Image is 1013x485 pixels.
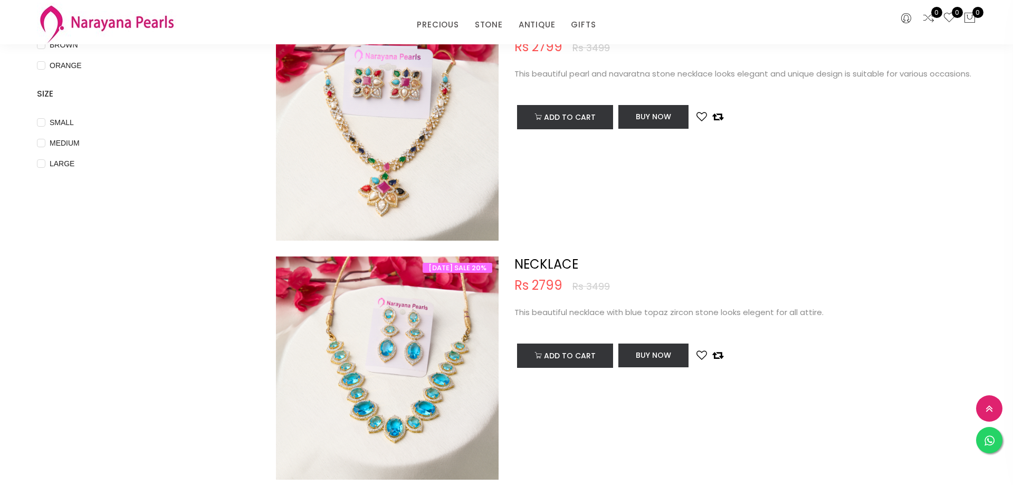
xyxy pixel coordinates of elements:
a: NECKLACE [514,255,578,273]
button: Add to compare [712,110,723,123]
span: Rs 3499 [572,43,610,53]
a: 0 [943,12,955,25]
span: LARGE [45,158,79,169]
span: ORANGE [45,60,86,71]
span: Rs 3499 [572,282,610,291]
span: 0 [972,7,983,18]
span: Rs 2799 [514,41,562,53]
p: This beautiful pearl and navaratna stone necklace looks elegant and unique design is suitable for... [514,66,976,81]
span: BROWN [45,39,82,51]
button: Buy Now [618,105,689,129]
button: 0 [963,12,976,25]
span: 0 [952,7,963,18]
span: MEDIUM [45,137,84,149]
h4: SIZE [37,88,244,100]
span: 0 [931,7,942,18]
button: Add to compare [712,349,723,362]
a: GIFTS [571,17,596,33]
button: Buy Now [618,344,689,367]
p: This beautiful necklace with blue topaz zircon stone looks elegent for all attire. [514,305,976,320]
button: Add to wishlist [696,349,707,362]
a: STONE [475,17,503,33]
a: PRECIOUS [417,17,458,33]
button: Add to cart [517,344,613,368]
button: Add to cart [517,105,613,129]
span: [DATE] SALE 20% [423,263,492,273]
button: Add to wishlist [696,110,707,123]
a: 0 [922,12,935,25]
a: ANTIQUE [519,17,556,33]
span: SMALL [45,117,78,128]
span: Rs 2799 [514,279,562,292]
